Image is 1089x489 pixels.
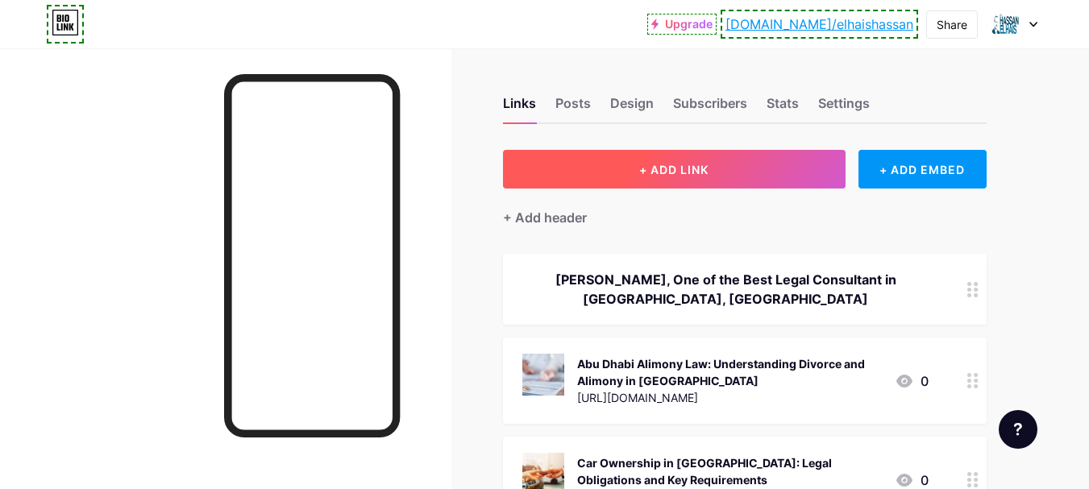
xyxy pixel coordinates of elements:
[610,93,654,122] div: Design
[503,150,846,189] button: + ADD LINK
[673,93,747,122] div: Subscribers
[577,454,882,488] div: Car Ownership in [GEOGRAPHIC_DATA]: Legal Obligations and Key Requirements
[818,93,870,122] div: Settings
[895,371,929,391] div: 0
[522,354,564,396] img: Abu Dhabi Alimony Law: Understanding Divorce and Alimony in Abu Dhabi
[937,16,967,33] div: Share
[503,208,587,227] div: + Add header
[577,389,882,406] div: [URL][DOMAIN_NAME]
[639,163,709,176] span: + ADD LINK
[725,15,913,34] a: [DOMAIN_NAME]/elhaishassan
[555,93,591,122] div: Posts
[577,355,882,389] div: Abu Dhabi Alimony Law: Understanding Divorce and Alimony in [GEOGRAPHIC_DATA]
[858,150,987,189] div: + ADD EMBED
[651,18,713,31] a: Upgrade
[503,93,536,122] div: Links
[990,9,1020,39] img: elhaishassan
[767,93,799,122] div: Stats
[522,270,929,309] div: [PERSON_NAME], One of the Best Legal Consultant in [GEOGRAPHIC_DATA], [GEOGRAPHIC_DATA]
